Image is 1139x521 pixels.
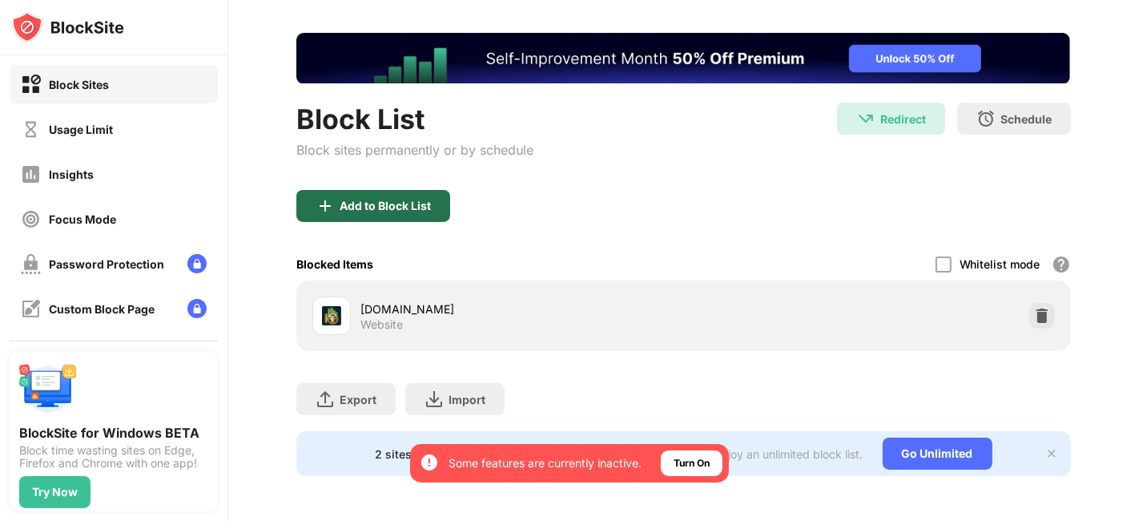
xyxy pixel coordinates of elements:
div: Go Unlimited [883,438,992,470]
img: password-protection-off.svg [21,254,41,274]
div: Some features are currently inactive. [449,455,642,471]
div: Export [340,393,376,406]
img: error-circle-white.svg [420,453,439,472]
img: x-button.svg [1045,447,1058,460]
div: Usage Limit [49,123,113,136]
div: BlockSite for Windows BETA [19,425,208,441]
img: insights-off.svg [21,164,41,184]
div: Redirect [880,112,926,126]
iframe: Banner [296,33,1070,83]
div: Block sites permanently or by schedule [296,142,533,158]
img: customize-block-page-off.svg [21,299,41,319]
div: Schedule [1000,112,1052,126]
div: Password Protection [49,257,164,271]
div: Whitelist mode [960,257,1040,271]
div: Blocked Items [296,257,373,271]
img: lock-menu.svg [187,254,207,273]
img: block-on.svg [21,75,41,95]
div: Turn On [674,455,710,471]
div: Add to Block List [340,200,431,212]
img: focus-off.svg [21,209,41,229]
div: Custom Block Page [49,302,155,316]
div: Block time wasting sites on Edge, Firefox and Chrome with one app! [19,444,208,470]
div: Try Now [32,486,78,499]
div: 2 sites left to add to your block list. [376,447,566,461]
img: time-usage-off.svg [21,119,41,139]
img: logo-blocksite.svg [11,11,124,43]
div: Block Sites [49,78,109,91]
div: [DOMAIN_NAME] [360,301,683,317]
img: lock-menu.svg [187,299,207,318]
img: push-desktop.svg [19,361,77,418]
div: Import [449,393,485,406]
div: Focus Mode [49,212,116,226]
img: favicons [322,306,341,325]
div: Website [360,317,403,332]
div: Block List [296,103,533,135]
div: Insights [49,168,94,181]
